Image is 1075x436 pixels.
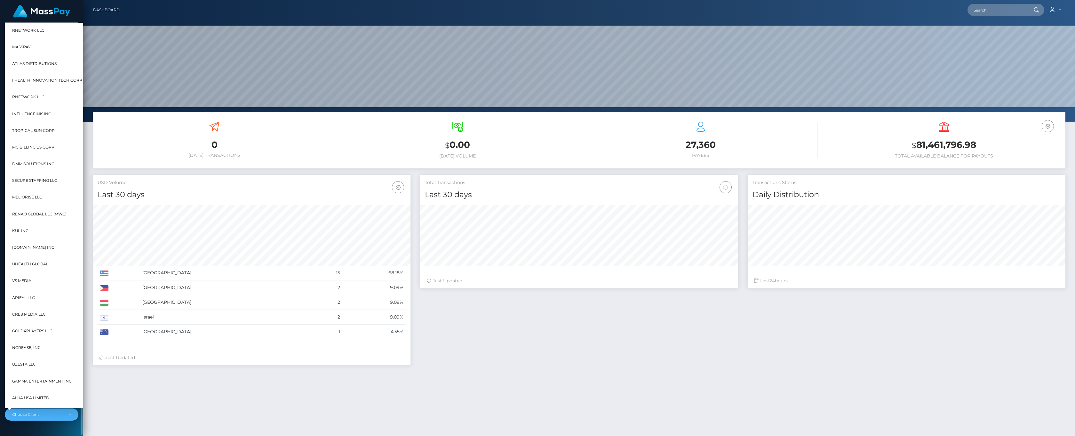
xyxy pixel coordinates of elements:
[93,3,120,17] a: Dashboard
[584,153,817,158] h6: Payees
[12,243,54,252] span: [DOMAIN_NAME] INC
[426,278,731,284] div: Just Updated
[12,277,31,285] span: VS Media
[12,260,48,268] span: UHealth Global
[12,294,35,302] span: Arieyl LLC
[342,310,406,325] td: 9.09%
[12,412,64,417] div: Choose Client
[769,278,775,284] span: 24
[12,327,52,335] span: Gold4Players LLC
[12,76,82,85] span: I HEALTH INNOVATION TECH CORP
[754,278,1059,284] div: Last hours
[99,354,404,361] div: Just Updated
[314,310,342,325] td: 2
[752,180,1061,186] h5: Transactions Status
[100,300,108,306] img: HU.png
[584,139,817,151] h3: 27,360
[314,325,342,339] td: 1
[98,139,331,151] h3: 0
[314,266,342,280] td: 15
[140,325,314,339] td: [GEOGRAPHIC_DATA]
[425,180,733,186] h5: Total Transactions
[100,285,108,291] img: PH.png
[12,343,42,352] span: Ncrease, Inc.
[752,189,1061,200] h4: Daily Distribution
[98,180,406,186] h5: USD Volume
[98,153,331,158] h6: [DATE] Transactions
[12,310,46,319] span: Cre8 Media LLC
[314,280,342,295] td: 2
[100,315,108,320] img: IL.png
[12,176,57,185] span: Secure Staffing LLC
[12,227,29,235] span: Kul Inc.
[100,270,108,276] img: US.png
[12,110,51,118] span: InfluenceInk Inc
[12,160,54,168] span: DMM Solutions Inc
[5,408,78,421] button: Choose Client
[827,139,1061,152] h3: 81,461,796.98
[342,295,406,310] td: 9.09%
[342,280,406,295] td: 9.09%
[13,5,70,18] img: MassPay Logo
[12,43,31,51] span: MassPay
[100,329,108,335] img: AU.png
[98,189,406,200] h4: Last 30 days
[12,193,42,201] span: Meliorise LLC
[341,139,574,152] h3: 0.00
[12,360,36,368] span: UzestA LLC
[140,280,314,295] td: [GEOGRAPHIC_DATA]
[12,60,57,68] span: Atlas Distributions
[12,377,73,385] span: Gamma Entertainment Inc.
[12,143,54,151] span: MG Billing US Corp
[314,295,342,310] td: 2
[12,93,44,101] span: rNetwork LLC
[140,295,314,310] td: [GEOGRAPHIC_DATA]
[12,26,44,35] span: RNetwork LLC
[140,266,314,280] td: [GEOGRAPHIC_DATA]
[12,126,55,135] span: Tropical Sun Corp
[342,325,406,339] td: 4.55%
[827,153,1061,159] h6: Total Available Balance for Payouts
[342,266,406,280] td: 68.18%
[912,141,916,150] small: $
[140,310,314,325] td: Israel
[445,141,450,150] small: $
[425,189,733,200] h4: Last 30 days
[12,210,67,218] span: Renao Global LLC (MWC)
[967,4,1028,16] input: Search...
[12,394,49,402] span: Alua USA Limited
[341,153,574,159] h6: [DATE] Volume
